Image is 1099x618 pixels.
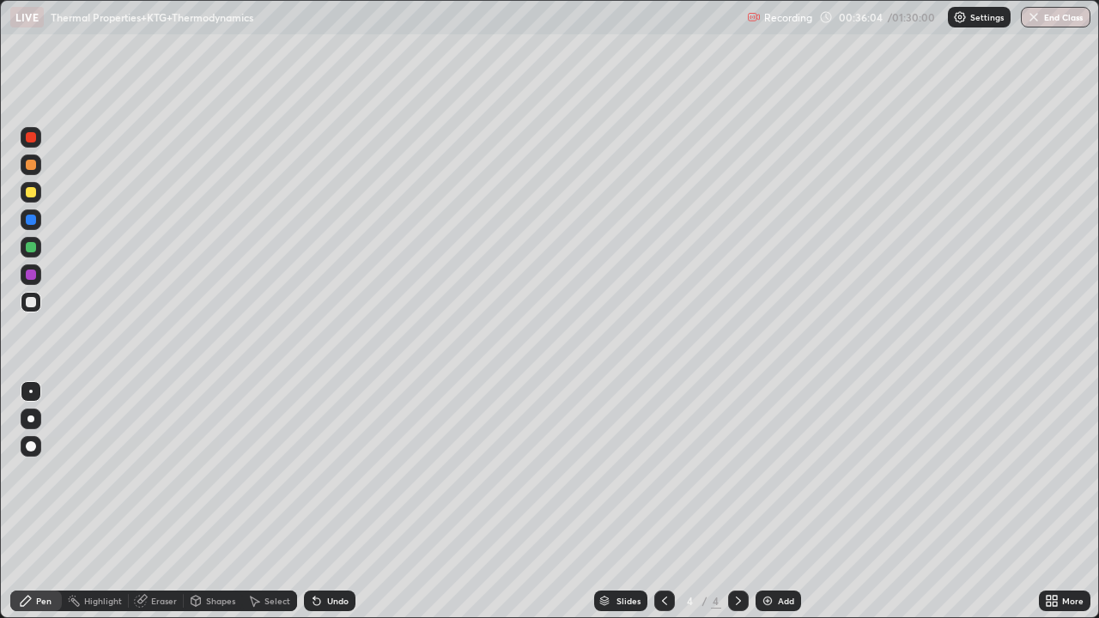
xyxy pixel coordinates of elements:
div: Highlight [84,597,122,605]
div: Eraser [151,597,177,605]
div: 4 [711,593,721,609]
img: end-class-cross [1027,10,1041,24]
div: Undo [327,597,349,605]
img: recording.375f2c34.svg [747,10,761,24]
p: Settings [970,13,1004,21]
div: Pen [36,597,52,605]
p: LIVE [15,10,39,24]
div: Select [264,597,290,605]
p: Thermal Properties+KTG+Thermodynamics [51,10,253,24]
p: Recording [764,11,812,24]
div: Add [778,597,794,605]
button: End Class [1021,7,1090,27]
div: Shapes [206,597,235,605]
div: 4 [682,596,699,606]
div: More [1062,597,1084,605]
img: class-settings-icons [953,10,967,24]
img: add-slide-button [761,594,774,608]
div: Slides [616,597,641,605]
div: / [702,596,707,606]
